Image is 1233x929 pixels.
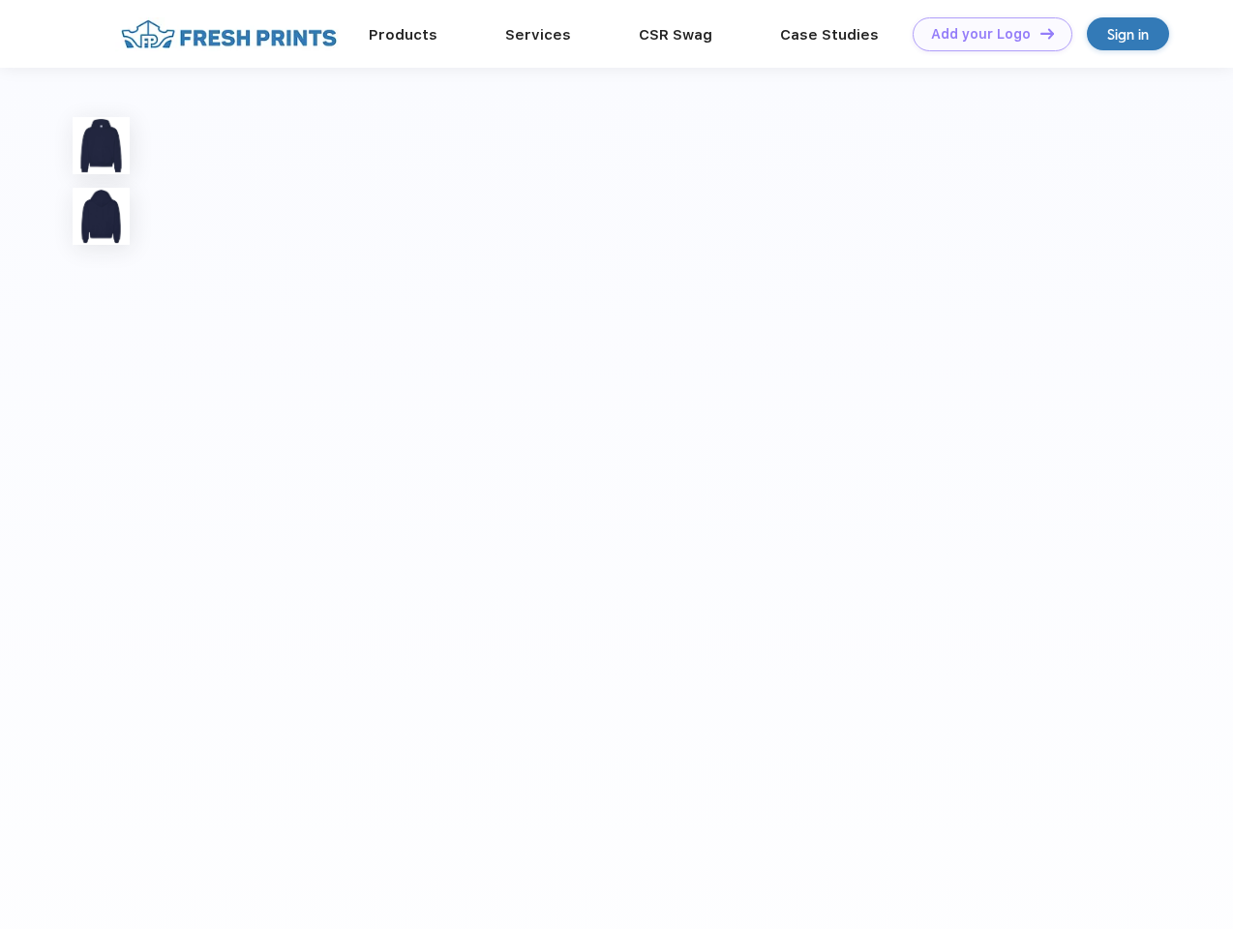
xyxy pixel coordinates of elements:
div: Sign in [1107,23,1149,45]
div: Add your Logo [931,26,1031,43]
a: Products [369,26,437,44]
img: fo%20logo%202.webp [115,17,343,51]
a: CSR Swag [639,26,712,44]
img: func=resize&h=100 [73,117,130,174]
a: Services [505,26,571,44]
img: func=resize&h=100 [73,188,130,245]
img: DT [1040,28,1054,39]
a: Sign in [1087,17,1169,50]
